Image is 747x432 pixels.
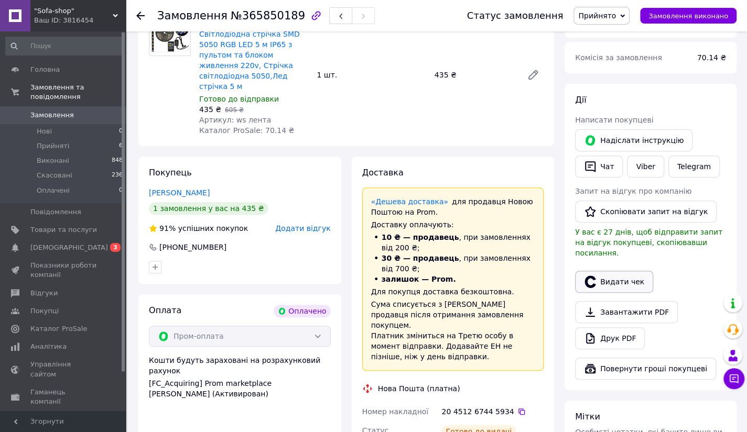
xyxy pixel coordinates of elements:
span: Номер накладної [362,407,429,416]
span: Замовлення [30,110,74,120]
button: Повернути гроші покупцеві [575,358,716,380]
span: 0 [119,186,123,195]
span: 236 [112,171,123,180]
input: Пошук [5,37,124,56]
span: Скасовані [37,171,72,180]
div: Доставку оплачують: [371,219,535,230]
div: Статус замовлення [467,10,564,21]
span: [DEMOGRAPHIC_DATA] [30,243,108,252]
div: Кошти будуть зараховані на розрахунковий рахунок [149,355,331,399]
a: Viber [627,156,664,178]
div: [PHONE_NUMBER] [158,242,228,252]
a: Завантажити PDF [575,301,678,323]
span: Прийнято [578,12,616,20]
a: «Дешева доставка» [371,197,448,206]
a: Telegram [668,156,720,178]
span: 605 ₴ [225,106,244,114]
img: Світлодіодна стрічка SMD 5050 RGB LED 5 м IP65 з пультом та блоком живлення 220v, Стрічка світлод... [149,15,190,56]
span: 10 ₴ — продавець [382,233,459,241]
li: , при замовленнях від 200 ₴; [371,232,535,253]
span: Замовлення та повідомлення [30,83,126,102]
span: 30 ₴ — продавець [382,254,459,262]
span: Товари та послуги [30,225,97,235]
div: Оплачено [274,305,330,317]
span: Дії [575,95,586,105]
span: Написати покупцеві [575,116,653,124]
span: Комісія за замовлення [575,53,662,62]
div: успішних покупок [149,223,248,234]
span: залишок — Prom. [382,275,456,283]
div: Повернутися назад [136,10,145,21]
span: 848 [112,156,123,165]
span: Покупці [30,306,59,316]
span: Нові [37,127,52,136]
a: Світлодіодна стрічка SMD 5050 RGB LED 5 м IP65 з пультом та блоком живлення 220v, Стрічка світлод... [199,30,300,91]
span: Каталог ProSale: 70.14 ₴ [199,126,294,135]
span: Оплата [149,305,181,315]
span: Відгуки [30,289,58,298]
span: Запит на відгук про компанію [575,187,691,195]
div: 1 замовлення у вас на 435 ₴ [149,202,268,215]
span: "Sofa-shop" [34,6,113,16]
button: Скопіювати запит на відгук [575,201,717,223]
a: Редагувати [523,64,544,85]
button: Надіслати інструкцію [575,129,692,151]
span: Додати відгук [275,224,330,232]
span: Доставка [362,168,404,178]
span: №365850189 [231,9,305,22]
span: Оплачені [37,186,70,195]
span: Головна [30,65,60,74]
span: Покупець [149,168,192,178]
span: Управління сайтом [30,360,97,379]
div: 1 шт. [312,68,430,82]
span: Мітки [575,412,600,422]
div: Нова Пошта (платна) [375,383,463,394]
span: 6 [119,141,123,151]
div: Для покупця доставка безкоштовна. [371,286,535,297]
span: Готово до відправки [199,95,279,103]
div: для продавця Новою Поштою на Prom. [371,196,535,217]
span: Замовлення [157,9,228,22]
span: Виконані [37,156,69,165]
div: 20 4512 6744 5934 [441,406,544,417]
span: Показники роботи компанії [30,261,97,280]
a: [PERSON_NAME] [149,189,210,197]
div: Ваш ID: 3816454 [34,16,126,25]
button: Замовлення виконано [640,8,737,24]
div: Сума списується з [PERSON_NAME] продавця після отримання замовлення покупцем. Платник зміниться н... [371,299,535,362]
span: 0 [119,127,123,136]
a: Друк PDF [575,327,645,349]
span: Прийняті [37,141,69,151]
span: 435 ₴ [199,105,221,114]
div: [FC_Acquiring] Prom marketplace [PERSON_NAME] (Активирован) [149,378,331,399]
span: Аналітика [30,342,67,351]
span: 70.14 ₴ [697,53,726,62]
span: Каталог ProSale [30,324,87,334]
button: Видати чек [575,271,653,293]
span: Артикул: ws лента [199,116,271,124]
span: 3 [110,243,121,252]
div: 435 ₴ [430,68,518,82]
button: Чат [575,156,623,178]
span: Замовлення виконано [648,12,728,20]
span: Повідомлення [30,207,81,217]
li: , при замовленнях від 700 ₴; [371,253,535,274]
span: 91% [159,224,176,232]
span: Гаманець компанії [30,387,97,406]
span: У вас є 27 днів, щоб відправити запит на відгук покупцеві, скопіювавши посилання. [575,228,722,257]
button: Чат з покупцем [723,368,744,389]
